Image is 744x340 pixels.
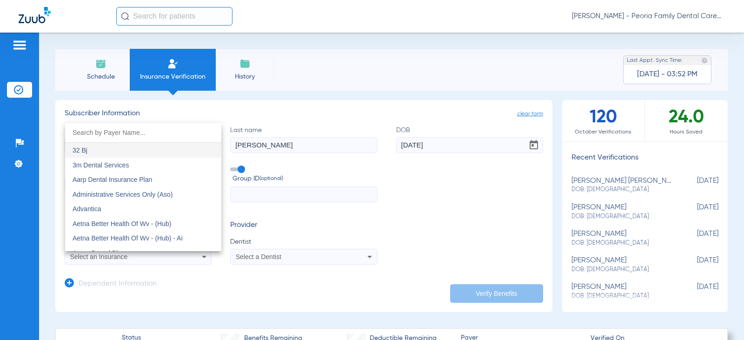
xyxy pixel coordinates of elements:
span: Aetna Better Health Of Wv - (Hub) - Ai [73,234,183,242]
span: Aarp Dental Insurance Plan [73,176,152,183]
span: Administrative Services Only (Aso) [73,191,173,198]
span: Aetna Dental Plans [73,249,128,257]
span: Aetna Better Health Of Wv - (Hub) [73,220,171,227]
span: Advantica [73,205,101,213]
span: 3m Dental Services [73,161,129,169]
input: dropdown search [65,123,221,142]
span: 32 Bj [73,147,87,154]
